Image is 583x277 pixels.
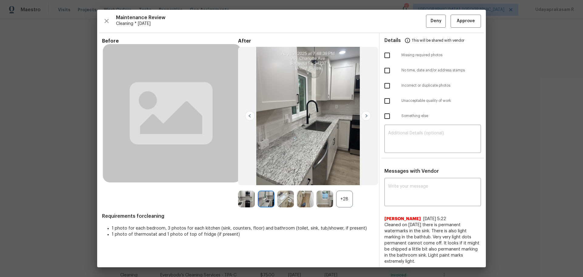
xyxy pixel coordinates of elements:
li: 1 photo of thermostat and 1 photo of top of fridge (if present) [112,231,374,237]
div: Unacceptable quality of work [380,93,486,109]
span: [DATE] 5:22 [423,217,446,221]
div: Something else [380,109,486,124]
button: Approve [451,15,481,28]
span: Unacceptable quality of work [401,98,481,103]
li: 1 photo for each bedroom, 3 photos for each kitchen (sink, counters, floor) and bathroom (toilet,... [112,225,374,231]
span: Requirements for cleaning [102,213,374,219]
span: Cleaned on [DATE] there is permanent watermarks in the sink. There is also light marking in the b... [384,222,481,265]
span: Something else [401,113,481,119]
span: Approve [457,17,475,25]
div: Incorrect or duplicate photos [380,78,486,93]
span: Maintenance Review [116,15,426,21]
span: [PERSON_NAME] [384,216,421,222]
span: Missing required photos [401,53,481,58]
span: Before [102,38,238,44]
span: Cleaning * [DATE] [116,21,426,27]
div: +28 [336,191,353,207]
img: right-chevron-button-url [361,111,371,121]
span: Messages with Vendor [384,169,439,174]
span: Details [384,33,401,48]
button: Deny [426,15,446,28]
span: Incorrect or duplicate photos [401,83,481,88]
div: No time, date and/or address stamps [380,63,486,78]
span: This will be shared with vendor [412,33,464,48]
span: Deny [431,17,442,25]
span: After [238,38,374,44]
div: Missing required photos [380,48,486,63]
img: left-chevron-button-url [245,111,255,121]
span: No time, date and/or address stamps [401,68,481,73]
